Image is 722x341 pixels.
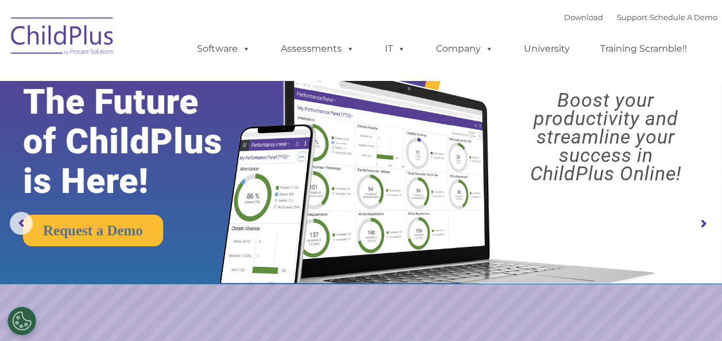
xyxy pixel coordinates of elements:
a: Training Scramble!! [589,37,698,60]
rs-layer: The Future of ChildPlus is Here! [23,82,253,201]
a: IT [373,37,417,60]
img: ChildPlus by Procare Solutions [5,9,120,67]
a: Software [186,37,262,60]
a: Schedule A Demo [650,13,717,22]
a: Download [564,13,603,22]
a: Company [424,37,505,60]
span: Phone number [160,123,209,131]
a: Request a Demo [23,215,163,246]
a: Assessments [269,37,366,60]
font: | [564,13,717,22]
a: Support [617,13,647,22]
button: Cookies Settings [7,307,36,335]
a: University [512,37,581,60]
rs-layer: Boost your productivity and streamline your success in ChildPlus Online! [499,91,713,183]
span: Last name [160,76,195,84]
